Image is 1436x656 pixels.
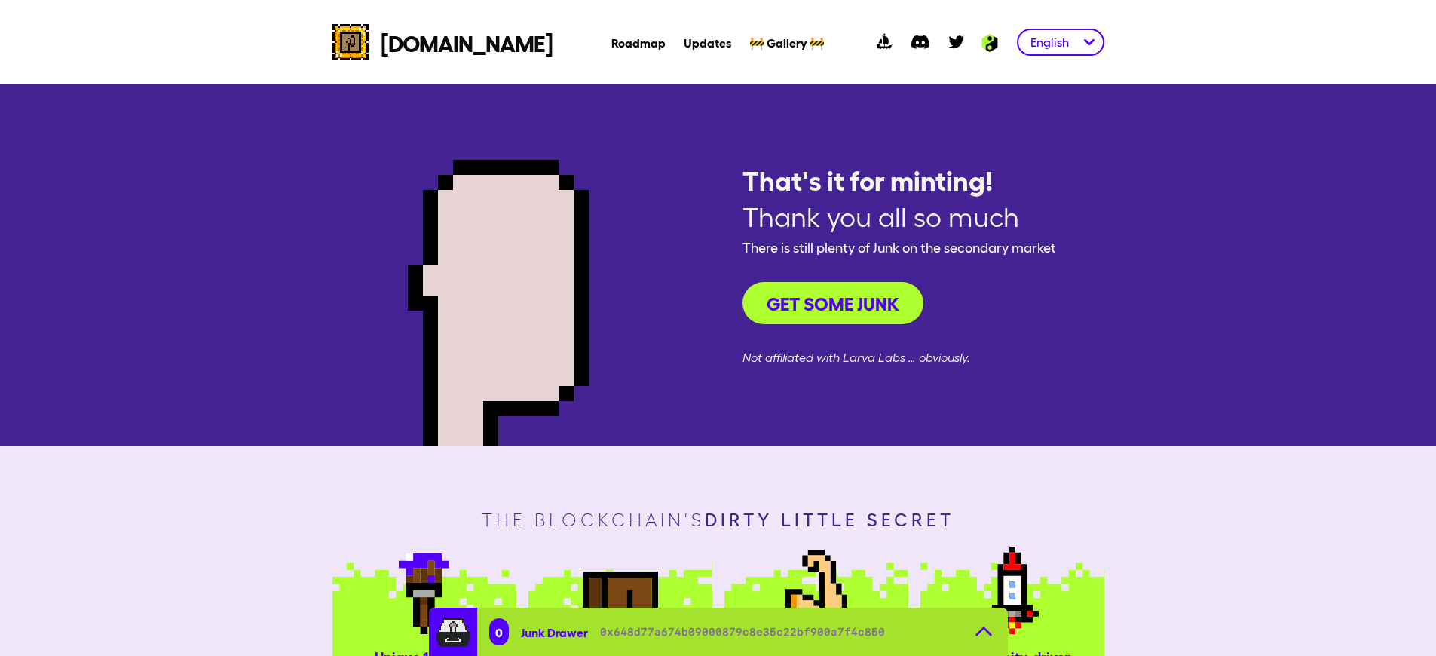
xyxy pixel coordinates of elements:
span: Thank you all so much [742,201,1056,231]
span: dirty little secret [705,507,954,529]
a: discord [902,24,938,60]
img: Ambition logo [975,34,1005,52]
img: cryptojunks logo [332,24,369,60]
a: Get some Junk [742,264,1056,342]
a: Roadmap [611,35,666,50]
a: twitter [938,24,975,60]
span: Junk Drawer [521,624,588,639]
span: The blockchain's [482,508,954,530]
span: [DOMAIN_NAME] [381,29,553,56]
a: opensea [866,24,902,60]
a: cryptojunks logo[DOMAIN_NAME] [332,24,553,60]
button: Get some Junk [742,282,923,324]
span: Not affiliated with Larva Labs … obviously. [742,348,1056,366]
img: junkdrawer.d9bd258c.svg [435,614,471,650]
span: That's it for minting! [742,164,1056,195]
a: 🚧 Gallery 🚧 [749,35,825,50]
span: 0 [495,624,503,639]
a: Updates [684,35,731,50]
span: There is still plenty of Junk on the secondary market [742,237,1056,258]
span: 0x648d77a674b09000879c8e35c22bf900a7f4c850 [600,624,885,639]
